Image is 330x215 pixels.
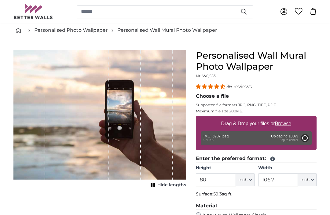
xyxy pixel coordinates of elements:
img: Betterwalls [13,4,53,19]
span: 36 reviews [226,84,252,89]
p: Surface: [196,191,317,197]
p: Maximum file size 200MB. [196,109,317,114]
label: Height [196,165,254,171]
span: Nr. WQ553 [196,74,216,78]
span: 4.31 stars [196,84,226,89]
label: Drag & Drop your files or [219,118,294,130]
span: Hide lengths [157,182,186,188]
label: Width [258,165,317,171]
u: Browse [275,121,291,126]
a: Personalised Photo Wallpaper [34,27,108,34]
span: inch [238,177,248,183]
legend: Material [196,202,317,210]
div: 1 of 1 [13,50,186,189]
button: Hide lengths [149,181,186,189]
button: inch [298,173,317,186]
h1: Personalised Wall Mural Photo Wallpaper [196,50,317,72]
nav: breadcrumbs [13,20,317,40]
legend: Choose a file [196,93,317,100]
legend: Enter the preferred format: [196,155,317,162]
a: Personalised Wall Mural Photo Wallpaper [117,27,217,34]
span: 59.3sq ft [213,191,232,197]
button: inch [236,173,255,186]
p: Supported file formats JPG, PNG, TIFF, PDF [196,103,317,107]
span: inch [300,177,310,183]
